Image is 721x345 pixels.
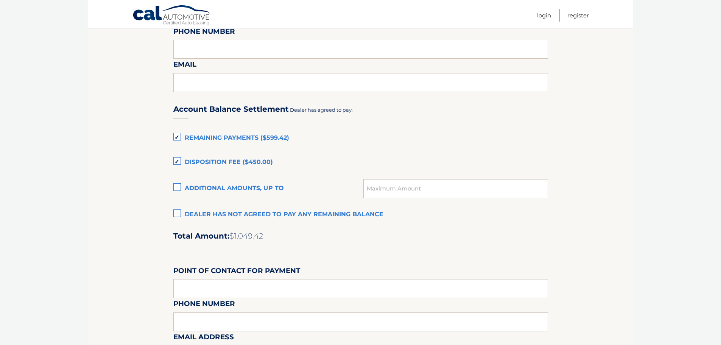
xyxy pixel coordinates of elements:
[173,155,548,170] label: Disposition Fee ($450.00)
[173,105,289,114] h3: Account Balance Settlement
[173,181,364,196] label: Additional amounts, up to
[567,9,589,22] a: Register
[173,26,235,40] label: Phone Number
[173,131,548,146] label: Remaining Payments ($599.42)
[363,179,548,198] input: Maximum Amount
[290,107,353,113] span: Dealer has agreed to pay:
[173,59,196,73] label: Email
[132,5,212,27] a: Cal Automotive
[173,207,548,222] label: Dealer has not agreed to pay any remaining balance
[173,231,548,241] h2: Total Amount:
[173,265,300,279] label: Point of Contact for Payment
[229,231,263,240] span: $1,049.42
[537,9,551,22] a: Login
